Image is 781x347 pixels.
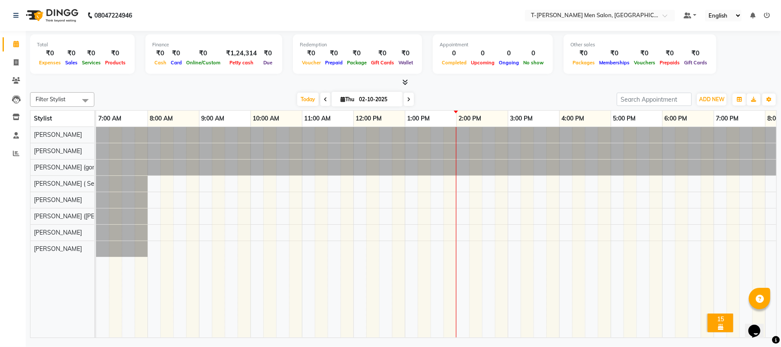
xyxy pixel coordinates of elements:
[22,3,81,27] img: logo
[297,93,319,106] span: Today
[497,60,521,66] span: Ongoing
[682,60,709,66] span: Gift Cards
[521,48,546,58] div: 0
[338,96,356,103] span: Thu
[682,48,709,58] div: ₹0
[251,112,282,125] a: 10:00 AM
[570,60,597,66] span: Packages
[34,147,82,155] span: [PERSON_NAME]
[345,60,369,66] span: Package
[354,112,384,125] a: 12:00 PM
[657,48,682,58] div: ₹0
[34,245,82,253] span: [PERSON_NAME]
[300,60,323,66] span: Voucher
[34,131,82,139] span: [PERSON_NAME]
[300,41,415,48] div: Redemption
[657,60,682,66] span: Prepaids
[457,112,484,125] a: 2:00 PM
[199,112,227,125] a: 9:00 AM
[36,96,66,103] span: Filter Stylist
[94,3,132,27] b: 08047224946
[369,60,396,66] span: Gift Cards
[63,60,80,66] span: Sales
[570,48,597,58] div: ₹0
[80,60,103,66] span: Services
[34,163,100,171] span: [PERSON_NAME] (goru)
[169,60,184,66] span: Card
[497,48,521,58] div: 0
[169,48,184,58] div: ₹0
[184,48,223,58] div: ₹0
[396,48,415,58] div: ₹0
[37,60,63,66] span: Expenses
[152,48,169,58] div: ₹0
[396,60,415,66] span: Wallet
[617,93,692,106] input: Search Appointment
[663,112,690,125] a: 6:00 PM
[37,48,63,58] div: ₹0
[152,60,169,66] span: Cash
[632,60,657,66] span: Vouchers
[103,48,128,58] div: ₹0
[223,48,260,58] div: ₹1,24,314
[34,115,52,122] span: Stylist
[302,112,333,125] a: 11:00 AM
[261,60,274,66] span: Due
[697,94,727,106] button: ADD NEW
[745,313,772,338] iframe: chat widget
[34,229,82,236] span: [PERSON_NAME]
[300,48,323,58] div: ₹0
[323,48,345,58] div: ₹0
[440,41,546,48] div: Appointment
[96,112,124,125] a: 7:00 AM
[323,60,345,66] span: Prepaid
[63,48,80,58] div: ₹0
[260,48,275,58] div: ₹0
[632,48,657,58] div: ₹0
[714,112,741,125] a: 7:00 PM
[521,60,546,66] span: No show
[597,48,632,58] div: ₹0
[152,41,275,48] div: Finance
[184,60,223,66] span: Online/Custom
[405,112,432,125] a: 1:00 PM
[611,112,638,125] a: 5:00 PM
[597,60,632,66] span: Memberships
[570,41,709,48] div: Other sales
[37,41,128,48] div: Total
[227,60,256,66] span: Petty cash
[440,48,469,58] div: 0
[34,180,124,187] span: [PERSON_NAME] ( Senior Staff )
[148,112,175,125] a: 8:00 AM
[699,96,724,103] span: ADD NEW
[34,212,135,220] span: [PERSON_NAME] ([PERSON_NAME])
[469,48,497,58] div: 0
[356,93,399,106] input: 2025-10-02
[709,315,732,323] div: 15
[103,60,128,66] span: Products
[508,112,535,125] a: 3:00 PM
[345,48,369,58] div: ₹0
[369,48,396,58] div: ₹0
[469,60,497,66] span: Upcoming
[34,196,82,204] span: [PERSON_NAME]
[440,60,469,66] span: Completed
[80,48,103,58] div: ₹0
[560,112,587,125] a: 4:00 PM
